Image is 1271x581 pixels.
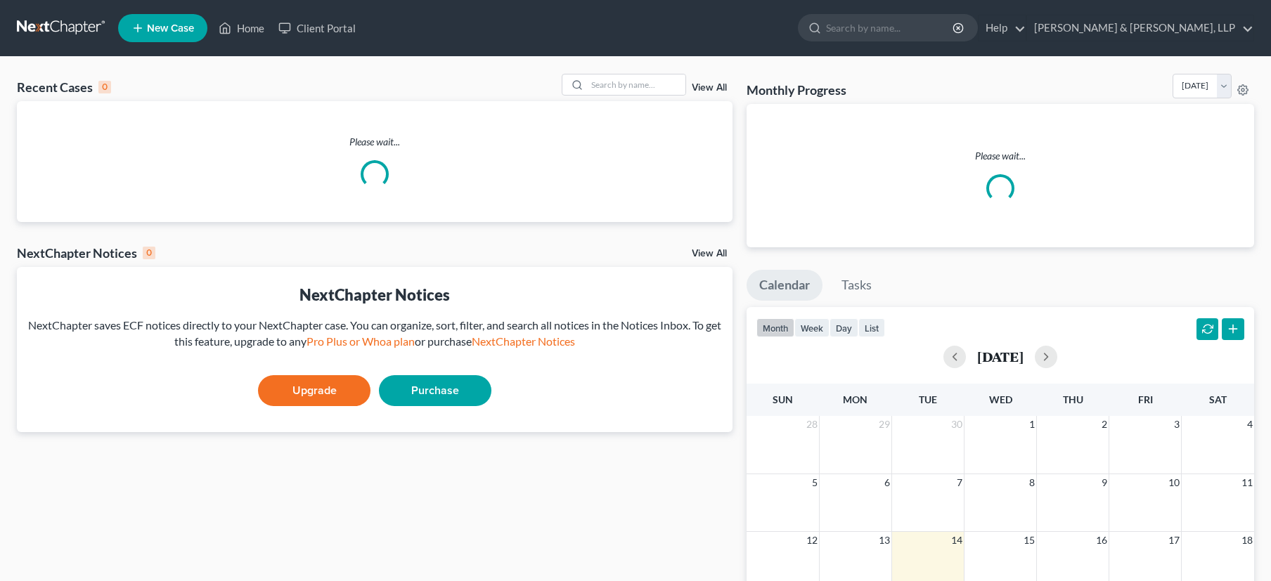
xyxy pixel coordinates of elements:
a: Calendar [747,270,822,301]
p: Please wait... [758,149,1243,163]
span: 14 [950,532,964,549]
span: Sun [773,393,793,405]
span: 2 [1100,416,1109,433]
span: 12 [805,532,819,549]
div: Recent Cases [17,79,111,96]
span: 7 [955,474,964,491]
span: 13 [877,532,891,549]
span: 5 [811,474,819,491]
button: month [756,318,794,337]
div: NextChapter Notices [28,284,721,306]
h3: Monthly Progress [747,81,846,98]
span: 11 [1240,474,1254,491]
span: 3 [1173,416,1181,433]
span: 1 [1028,416,1036,433]
span: 16 [1095,532,1109,549]
span: Tue [919,393,937,405]
a: Upgrade [258,375,370,406]
span: Thu [1063,393,1083,405]
div: NextChapter saves ECF notices directly to your NextChapter case. You can organize, sort, filter, ... [28,318,721,350]
span: 9 [1100,474,1109,491]
div: 0 [98,81,111,93]
a: Home [212,15,271,41]
span: Fri [1138,393,1153,405]
span: 29 [877,416,891,433]
span: 10 [1167,474,1181,491]
span: 8 [1028,474,1036,491]
span: Wed [989,393,1012,405]
span: 18 [1240,532,1254,549]
button: list [858,318,885,337]
a: Help [979,15,1026,41]
a: Client Portal [271,15,363,41]
input: Search by name... [826,15,955,41]
a: View All [692,83,727,93]
span: 15 [1022,532,1036,549]
p: Please wait... [17,135,733,149]
a: [PERSON_NAME] & [PERSON_NAME], LLP [1027,15,1253,41]
span: 17 [1167,532,1181,549]
a: NextChapter Notices [472,334,575,348]
a: View All [692,249,727,259]
span: Sat [1209,393,1227,405]
span: 28 [805,416,819,433]
div: 0 [143,247,155,259]
span: 4 [1246,416,1254,433]
h2: [DATE] [977,349,1024,364]
a: Pro Plus or Whoa plan [307,334,415,348]
span: Mon [843,393,867,405]
a: Tasks [829,270,884,301]
div: NextChapter Notices [17,244,155,261]
span: New Case [147,23,194,34]
button: week [794,318,830,337]
input: Search by name... [587,74,685,95]
a: Purchase [379,375,491,406]
span: 30 [950,416,964,433]
button: day [830,318,858,337]
span: 6 [883,474,891,491]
